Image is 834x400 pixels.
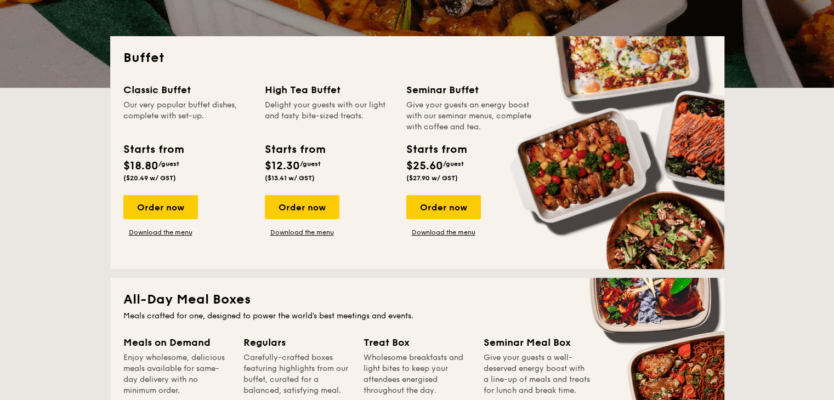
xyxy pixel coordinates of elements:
[406,159,443,173] span: $25.60
[484,335,591,350] div: Seminar Meal Box
[406,82,535,98] div: Seminar Buffet
[123,195,198,219] div: Order now
[406,100,535,133] div: Give your guests an energy boost with our seminar menus, complete with coffee and tea.
[123,311,711,322] div: Meals crafted for one, designed to power the world's best meetings and events.
[123,352,230,396] div: Enjoy wholesome, delicious meals available for same-day delivery with no minimum order.
[265,100,393,133] div: Delight your guests with our light and tasty bite-sized treats.
[265,159,300,173] span: $12.30
[265,174,315,182] span: ($13.41 w/ GST)
[265,141,325,158] div: Starts from
[265,228,339,237] a: Download the menu
[243,352,350,396] div: Carefully-crafted boxes featuring highlights from our buffet, curated for a balanced, satisfying ...
[406,228,481,237] a: Download the menu
[406,195,481,219] div: Order now
[123,228,198,237] a: Download the menu
[123,49,711,67] h2: Buffet
[123,100,252,133] div: Our very popular buffet dishes, complete with set-up.
[123,335,230,350] div: Meals on Demand
[123,174,176,182] span: ($20.49 w/ GST)
[123,159,158,173] span: $18.80
[243,335,350,350] div: Regulars
[123,291,711,308] h2: All-Day Meal Boxes
[123,82,252,98] div: Classic Buffet
[300,160,321,168] span: /guest
[265,195,339,219] div: Order now
[406,174,458,182] span: ($27.90 w/ GST)
[484,352,591,396] div: Give your guests a well-deserved energy boost with a line-up of meals and treats for lunch and br...
[158,160,179,168] span: /guest
[265,82,393,98] div: High Tea Buffet
[406,141,466,158] div: Starts from
[364,335,470,350] div: Treat Box
[364,352,470,396] div: Wholesome breakfasts and light bites to keep your attendees energised throughout the day.
[443,160,464,168] span: /guest
[123,141,183,158] div: Starts from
